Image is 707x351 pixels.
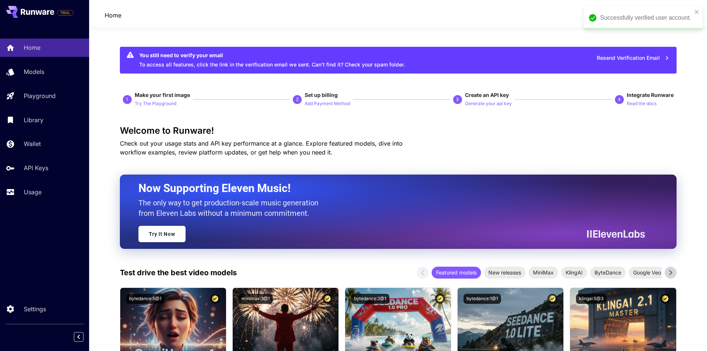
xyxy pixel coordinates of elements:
[600,13,692,22] div: Successfully verified user account.
[435,294,445,304] button: Certified Model – Vetted for best performance and includes a commercial license.
[547,294,557,304] button: Certified Model – Vetted for best performance and includes a commercial license.
[135,92,190,98] span: Make your first image
[484,267,526,279] div: New releases
[590,269,626,276] span: ByteDance
[305,99,350,108] button: Add Payment Method
[74,332,84,342] button: Collapse sidebar
[618,96,621,103] p: 4
[627,92,674,98] span: Integrate Runware
[694,9,700,15] button: close
[561,269,587,276] span: KlingAI
[305,100,350,107] p: Add Payment Method
[590,267,626,279] div: ByteDance
[58,10,73,16] span: TRIAL
[576,294,606,304] button: klingai:5@3
[139,49,405,71] div: To access all features, click the link in the verification email we sent. Can’t find it? Check yo...
[629,269,665,276] span: Google Veo
[24,43,40,52] p: Home
[351,294,389,304] button: bytedance:2@1
[465,99,512,108] button: Generate your api key
[24,163,48,172] p: API Keys
[79,330,89,344] div: Collapse sidebar
[456,96,459,103] p: 3
[210,294,220,304] button: Certified Model – Vetted for best performance and includes a commercial license.
[627,99,657,108] button: Read the docs
[484,269,526,276] span: New releases
[465,100,512,107] p: Generate your api key
[24,116,43,124] p: Library
[627,100,657,107] p: Read the docs
[528,269,558,276] span: MiniMax
[465,92,509,98] span: Create an API key
[105,11,121,20] nav: breadcrumb
[432,269,481,276] span: Featured models
[126,96,128,103] p: 1
[24,305,46,313] p: Settings
[138,198,324,218] p: The only way to get production-scale music generation from Eleven Labs without a minimum commitment.
[24,188,42,196] p: Usage
[528,267,558,279] div: MiniMax
[120,126,677,136] h3: Welcome to Runware!
[660,294,670,304] button: Certified Model – Vetted for best performance and includes a commercial license.
[323,294,333,304] button: Certified Model – Vetted for best performance and includes a commercial license.
[138,181,639,195] h2: Now Supporting Eleven Music!
[305,92,338,98] span: Set up billing
[239,294,273,304] button: minimax:3@1
[464,294,501,304] button: bytedance:1@1
[24,67,44,76] p: Models
[120,140,403,156] span: Check out your usage stats and API key performance at a glance. Explore featured models, dive int...
[296,96,299,103] p: 2
[135,99,176,108] button: Try The Playground
[561,267,587,279] div: KlingAI
[57,8,73,17] span: Add your payment card to enable full platform functionality.
[24,139,41,148] p: Wallet
[139,51,405,59] div: You still need to verify your email
[126,294,164,304] button: bytedance:5@1
[629,267,665,279] div: Google Veo
[138,226,186,242] a: Try It Now
[593,51,674,66] button: Resend Verification Email
[432,267,481,279] div: Featured models
[135,100,176,107] p: Try The Playground
[105,11,121,20] a: Home
[120,267,237,278] p: Test drive the best video models
[24,91,56,100] p: Playground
